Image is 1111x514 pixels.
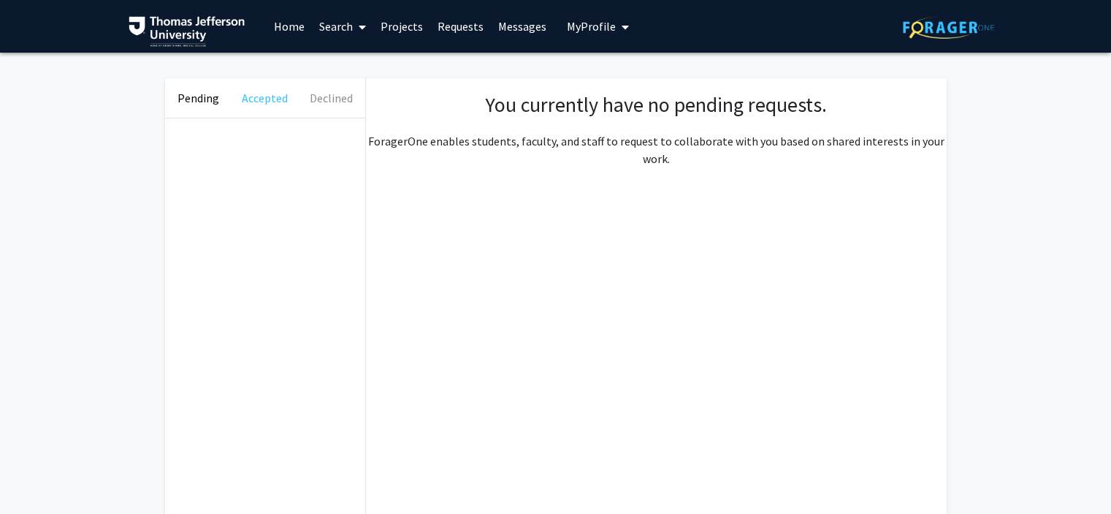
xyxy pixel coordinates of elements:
[491,1,554,52] a: Messages
[312,1,373,52] a: Search
[381,93,932,118] h1: You currently have no pending requests.
[366,132,947,167] p: ForagerOne enables students, faculty, and staff to request to collaborate with you based on share...
[903,16,994,39] img: ForagerOne Logo
[129,16,245,47] img: Thomas Jefferson University Logo
[430,1,491,52] a: Requests
[267,1,312,52] a: Home
[567,19,616,34] span: My Profile
[373,1,430,52] a: Projects
[11,448,62,503] iframe: Chat
[165,78,232,118] button: Pending
[298,78,364,118] button: Declined
[232,78,298,118] button: Accepted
